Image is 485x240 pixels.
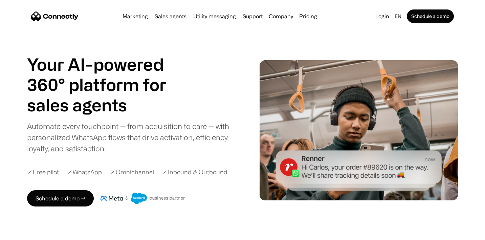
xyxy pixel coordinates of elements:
[27,190,94,206] a: Schedule a demo →
[240,14,265,19] a: Support
[395,12,401,21] div: en
[14,228,41,238] ul: Language list
[27,168,59,177] div: ✓ Free pilot
[407,9,454,23] a: Schedule a demo
[31,11,79,21] a: home
[110,168,154,177] div: ✓ Omnichannel
[152,14,189,19] a: Sales agents
[27,54,183,95] h1: Your AI-powered 360° platform for
[27,95,183,115] h1: sales agents
[27,95,183,115] div: carousel
[267,12,295,21] div: Company
[269,12,293,21] div: Company
[373,12,392,21] a: Login
[101,193,185,204] img: Meta and Salesforce business partner badge.
[392,12,405,21] div: en
[67,168,102,177] div: ✓ WhatsApp
[27,121,240,154] div: Automate every touchpoint — from acquisition to care — with personalized WhatsApp flows that driv...
[27,95,183,115] div: 1 of 4
[7,227,41,238] aside: Language selected: English
[191,14,239,19] a: Utility messaging
[162,168,227,177] div: ✓ Inbound & Outbound
[120,14,151,19] a: Marketing
[296,14,320,19] a: Pricing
